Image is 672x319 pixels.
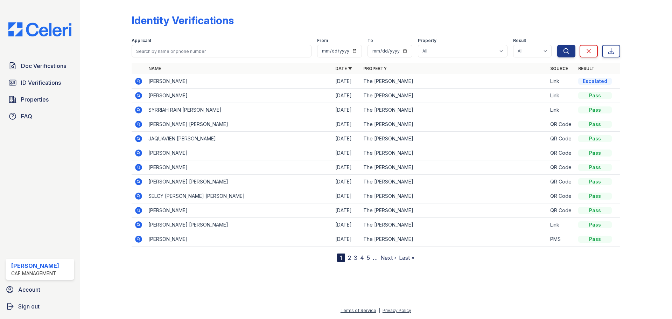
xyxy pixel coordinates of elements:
[332,89,360,103] td: [DATE]
[547,117,575,132] td: QR Code
[360,146,547,160] td: The [PERSON_NAME]
[550,66,568,71] a: Source
[418,38,436,43] label: Property
[146,160,332,175] td: [PERSON_NAME]
[578,150,612,157] div: Pass
[513,38,526,43] label: Result
[578,193,612,200] div: Pass
[317,38,328,43] label: From
[547,89,575,103] td: Link
[146,218,332,232] td: [PERSON_NAME] [PERSON_NAME]
[547,74,575,89] td: Link
[3,283,77,297] a: Account
[11,270,59,277] div: CAF Management
[578,178,612,185] div: Pass
[360,175,547,189] td: The [PERSON_NAME]
[146,232,332,247] td: [PERSON_NAME]
[380,254,396,261] a: Next ›
[547,132,575,146] td: QR Code
[578,207,612,214] div: Pass
[332,160,360,175] td: [DATE]
[332,74,360,89] td: [DATE]
[360,232,547,247] td: The [PERSON_NAME]
[11,262,59,270] div: [PERSON_NAME]
[547,160,575,175] td: QR Code
[379,308,380,313] div: |
[547,232,575,247] td: PMS
[360,89,547,103] td: The [PERSON_NAME]
[146,146,332,160] td: [PERSON_NAME]
[6,92,74,106] a: Properties
[146,103,332,117] td: SYRRIAH RAIN [PERSON_NAME]
[360,132,547,146] td: The [PERSON_NAME]
[547,189,575,203] td: QR Code
[578,236,612,243] div: Pass
[360,203,547,218] td: The [PERSON_NAME]
[578,121,612,128] div: Pass
[367,38,373,43] label: To
[332,203,360,218] td: [DATE]
[146,74,332,89] td: [PERSON_NAME]
[547,103,575,117] td: Link
[146,175,332,189] td: [PERSON_NAME] [PERSON_NAME]
[18,302,40,311] span: Sign out
[337,254,345,262] div: 1
[332,117,360,132] td: [DATE]
[383,308,411,313] a: Privacy Policy
[360,74,547,89] td: The [PERSON_NAME]
[148,66,161,71] a: Name
[332,132,360,146] td: [DATE]
[132,45,311,57] input: Search by name or phone number
[578,135,612,142] div: Pass
[146,203,332,218] td: [PERSON_NAME]
[363,66,387,71] a: Property
[332,175,360,189] td: [DATE]
[21,78,61,87] span: ID Verifications
[332,146,360,160] td: [DATE]
[547,175,575,189] td: QR Code
[21,62,66,70] span: Doc Verifications
[578,78,612,85] div: Escalated
[21,95,49,104] span: Properties
[360,160,547,175] td: The [PERSON_NAME]
[6,109,74,123] a: FAQ
[547,146,575,160] td: QR Code
[146,89,332,103] td: [PERSON_NAME]
[373,254,378,262] span: …
[578,106,612,113] div: Pass
[360,189,547,203] td: The [PERSON_NAME]
[578,164,612,171] div: Pass
[360,103,547,117] td: The [PERSON_NAME]
[6,59,74,73] a: Doc Verifications
[360,117,547,132] td: The [PERSON_NAME]
[332,189,360,203] td: [DATE]
[360,218,547,232] td: The [PERSON_NAME]
[399,254,414,261] a: Last »
[3,299,77,313] a: Sign out
[547,203,575,218] td: QR Code
[3,22,77,36] img: CE_Logo_Blue-a8612792a0a2168367f1c8372b55b34899dd931a85d93a1a3d3e32e68fde9ad4.png
[341,308,376,313] a: Terms of Service
[21,112,32,120] span: FAQ
[348,254,351,261] a: 2
[146,189,332,203] td: SELCY [PERSON_NAME] [PERSON_NAME]
[332,218,360,232] td: [DATE]
[332,232,360,247] td: [DATE]
[354,254,357,261] a: 3
[6,76,74,90] a: ID Verifications
[360,254,364,261] a: 4
[132,38,151,43] label: Applicant
[547,218,575,232] td: Link
[132,14,234,27] div: Identity Verifications
[18,285,40,294] span: Account
[367,254,370,261] a: 5
[578,92,612,99] div: Pass
[578,66,595,71] a: Result
[335,66,352,71] a: Date ▼
[146,117,332,132] td: [PERSON_NAME] [PERSON_NAME]
[578,221,612,228] div: Pass
[146,132,332,146] td: JAQUAVIEN [PERSON_NAME]
[332,103,360,117] td: [DATE]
